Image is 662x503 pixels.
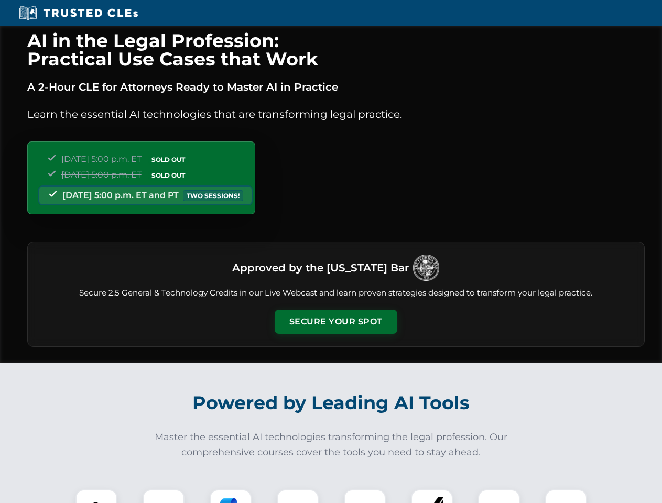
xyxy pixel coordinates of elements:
span: [DATE] 5:00 p.m. ET [61,170,142,180]
p: A 2-Hour CLE for Attorneys Ready to Master AI in Practice [27,79,645,95]
span: SOLD OUT [148,154,189,165]
img: Logo [413,255,439,281]
span: [DATE] 5:00 p.m. ET [61,154,142,164]
h1: AI in the Legal Profession: Practical Use Cases that Work [27,31,645,68]
p: Secure 2.5 General & Technology Credits in our Live Webcast and learn proven strategies designed ... [40,287,632,299]
img: Trusted CLEs [16,5,141,21]
h3: Approved by the [US_STATE] Bar [232,258,409,277]
span: SOLD OUT [148,170,189,181]
button: Secure Your Spot [275,310,397,334]
p: Master the essential AI technologies transforming the legal profession. Our comprehensive courses... [148,430,515,460]
h2: Powered by Leading AI Tools [41,385,622,421]
p: Learn the essential AI technologies that are transforming legal practice. [27,106,645,123]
